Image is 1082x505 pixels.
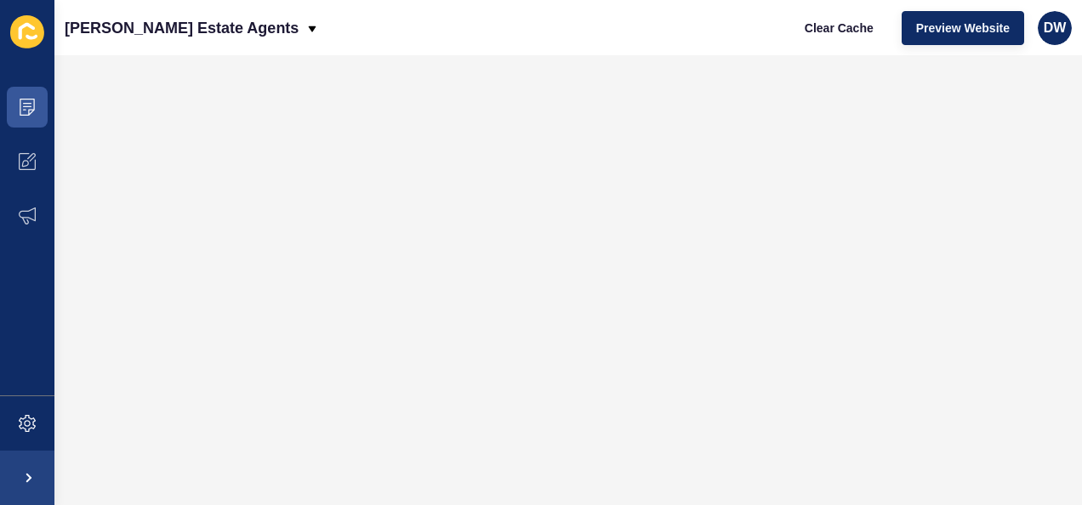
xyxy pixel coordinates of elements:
[805,20,874,37] span: Clear Cache
[790,11,888,45] button: Clear Cache
[902,11,1024,45] button: Preview Website
[1044,20,1067,37] span: DW
[65,7,299,49] p: [PERSON_NAME] Estate Agents
[916,20,1010,37] span: Preview Website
